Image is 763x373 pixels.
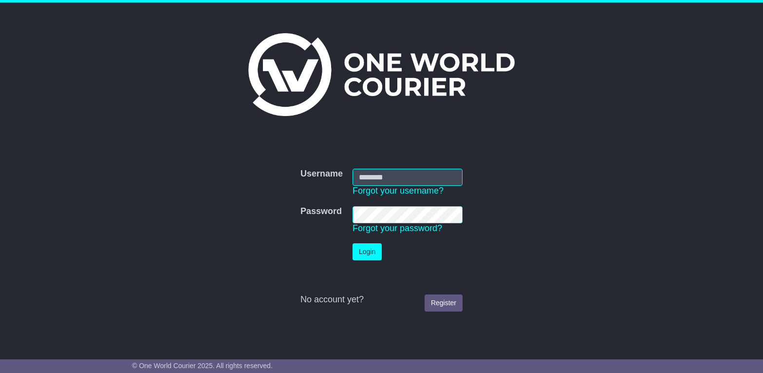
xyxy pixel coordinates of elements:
[300,169,343,179] label: Username
[425,294,463,312] a: Register
[353,223,442,233] a: Forgot your password?
[248,33,514,116] img: One World
[353,243,382,260] button: Login
[132,362,273,370] span: © One World Courier 2025. All rights reserved.
[353,186,444,196] a: Forgot your username?
[300,206,342,217] label: Password
[300,294,463,305] div: No account yet?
